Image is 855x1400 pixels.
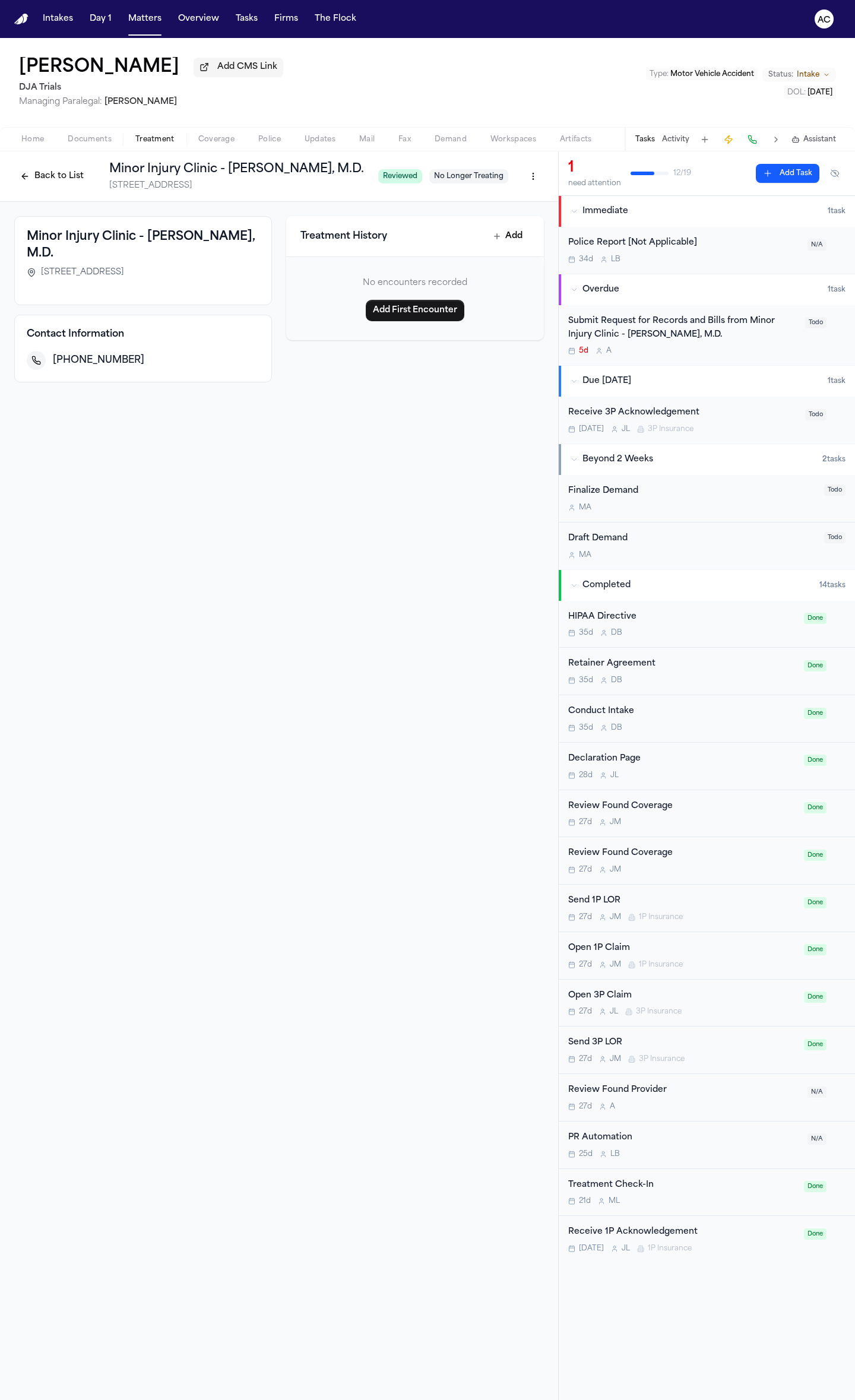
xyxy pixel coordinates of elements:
button: Overview [173,8,224,30]
span: Done [804,660,826,672]
span: M A [579,503,591,512]
button: Back to List [14,167,90,186]
span: 27d [579,960,592,970]
span: Due [DATE] [582,375,631,387]
span: 14 task s [819,581,845,590]
span: Fax [398,135,411,144]
div: Police Report [Not Applicable] [568,236,800,250]
span: Updates [305,135,335,144]
span: [PERSON_NAME] [104,97,177,106]
div: Declaration Page [568,752,797,766]
div: Open task: Open 1P Claim [559,932,855,980]
img: Finch Logo [14,14,28,25]
div: Open task: Receive 3P Acknowledgement [559,397,855,444]
h1: [PERSON_NAME] [19,57,179,78]
span: Todo [805,409,826,420]
span: 2 task s [822,455,845,464]
span: J M [610,913,621,922]
span: D B [611,676,622,685]
button: Beyond 2 Weeks2tasks [559,444,855,475]
span: D B [611,723,622,733]
span: N/A [807,1087,826,1098]
span: Coverage [198,135,235,144]
div: Retainer Agreement [568,657,797,671]
span: Done [804,1039,826,1050]
span: 27d [579,1102,592,1111]
span: 1P Insurance [639,913,683,922]
span: Mail [359,135,375,144]
span: Demand [435,135,467,144]
div: 1 [568,159,621,178]
button: Create Immediate Task [720,131,737,148]
div: Open 1P Claim [568,942,797,955]
button: Overdue1task [559,274,855,305]
button: Change status from Intake [762,68,836,82]
span: 3P Insurance [636,1007,682,1016]
div: Open task: PR Automation [559,1122,855,1169]
span: N/A [807,1133,826,1145]
span: M A [579,550,591,560]
button: Tasks [231,8,262,30]
span: J L [610,1007,618,1016]
span: 1 task [828,376,845,386]
div: Submit Request for Records and Bills from Minor Injury Clinic - [PERSON_NAME], M.D. [568,315,798,342]
div: Open task: Review Found Provider [559,1074,855,1122]
div: Open task: Police Report [Not Applicable] [559,227,855,274]
div: Review Found Coverage [568,800,797,813]
span: J M [610,818,621,827]
button: Due [DATE]1task [559,366,855,397]
div: Open task: Declaration Page [559,743,855,790]
span: J M [610,1054,621,1064]
button: Tasks [635,135,655,144]
div: Open task: Treatment Check-In [559,1169,855,1217]
button: Firms [270,8,303,30]
span: 35d [579,676,593,685]
div: Treatment Check-In [568,1179,797,1192]
button: Hide completed tasks (⌘⇧H) [824,164,845,183]
span: Immediate [582,205,628,217]
p: No encounters recorded [286,276,544,290]
span: Managing Paralegal: [19,97,102,106]
div: Open task: Conduct Intake [559,695,855,743]
a: Day 1 [85,8,116,30]
div: Open 3P Claim [568,989,797,1003]
span: Type : [650,71,669,78]
span: Done [804,850,826,861]
span: Done [804,755,826,766]
span: DOL : [787,89,806,96]
div: Receive 3P Acknowledgement [568,406,798,420]
button: Assistant [791,135,836,144]
text: AC [818,16,831,24]
div: HIPAA Directive [568,610,797,624]
span: D B [611,628,622,638]
span: Done [804,613,826,624]
div: Open task: Send 1P LOR [559,885,855,932]
span: Artifacts [560,135,592,144]
span: 3P Insurance [648,425,693,434]
button: Completed14tasks [559,570,855,601]
span: 21d [579,1196,591,1206]
div: Finalize Demand [568,484,817,498]
span: [STREET_ADDRESS] [109,180,192,192]
div: need attention [568,179,621,188]
div: PR Automation [568,1131,800,1145]
span: J L [622,1244,630,1253]
span: [DATE] [579,1244,604,1253]
span: 27d [579,1054,592,1064]
span: J M [610,865,621,875]
h4: Contact Information [27,327,259,341]
button: Add CMS Link [194,58,283,77]
span: Police [258,135,281,144]
span: Documents [68,135,112,144]
span: 27d [579,818,592,827]
span: 1P Insurance [639,960,683,970]
span: [DATE] [579,425,604,434]
span: 25d [579,1149,593,1159]
span: A [606,346,612,356]
div: Receive 1P Acknowledgement [568,1225,797,1239]
button: Edit DOL: 2025-08-22 [784,87,836,99]
span: J L [610,771,619,780]
span: 35d [579,628,593,638]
